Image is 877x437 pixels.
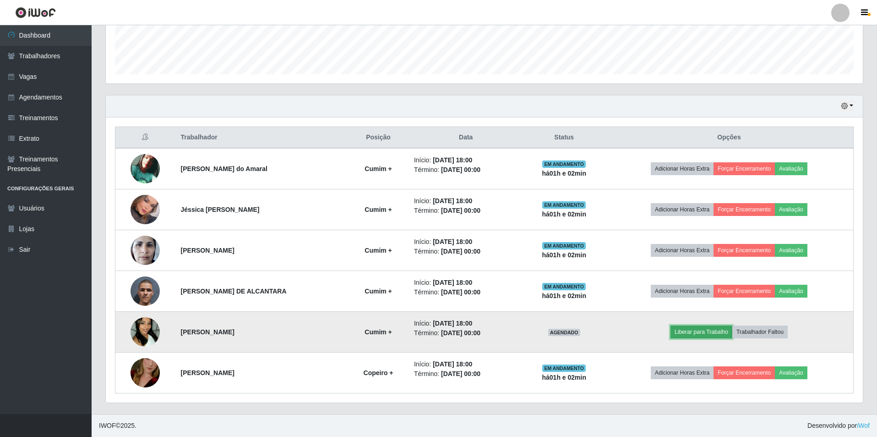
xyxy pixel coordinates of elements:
li: Início: [414,155,518,165]
strong: há 01 h e 02 min [542,170,586,177]
th: Posição [348,127,409,149]
strong: Cumim + [365,206,392,213]
th: Status [523,127,605,149]
time: [DATE] 00:00 [441,248,480,255]
span: EM ANDAMENTO [542,160,586,168]
button: Avaliação [775,285,807,298]
time: [DATE] 18:00 [433,238,472,245]
span: EM ANDAMENTO [542,201,586,209]
strong: há 01 h e 02 min [542,210,586,218]
time: [DATE] 00:00 [441,370,480,377]
button: Adicionar Horas Extra [651,162,714,175]
strong: [PERSON_NAME] DE ALCANTARA [181,288,287,295]
strong: há 01 h e 02 min [542,251,586,259]
button: Adicionar Horas Extra [651,285,714,298]
strong: há 01 h e 02 min [542,374,586,381]
button: Avaliação [775,203,807,216]
time: [DATE] 18:00 [433,320,472,327]
time: [DATE] 00:00 [441,288,480,296]
time: [DATE] 18:00 [433,279,472,286]
strong: [PERSON_NAME] do Amaral [181,165,267,172]
strong: Cumim + [365,288,392,295]
span: EM ANDAMENTO [542,242,586,249]
span: Desenvolvido por [807,421,870,431]
button: Forçar Encerramento [714,285,775,298]
time: [DATE] 18:00 [433,197,472,205]
button: Forçar Encerramento [714,203,775,216]
strong: Cumim + [365,247,392,254]
li: Término: [414,328,518,338]
strong: [PERSON_NAME] [181,247,234,254]
span: AGENDADO [548,329,580,336]
button: Liberar para Trabalho [670,326,732,338]
li: Início: [414,319,518,328]
a: iWof [857,422,870,429]
th: Opções [605,127,854,149]
img: 1743267805927.jpeg [131,306,160,358]
span: IWOF [99,422,116,429]
button: Adicionar Horas Extra [651,244,714,257]
span: EM ANDAMENTO [542,283,586,290]
img: 1694453886302.jpeg [131,231,160,270]
strong: Jéssica [PERSON_NAME] [181,206,260,213]
time: [DATE] 00:00 [441,166,480,173]
li: Término: [414,369,518,379]
img: 1752940593841.jpeg [131,189,160,231]
img: CoreUI Logo [15,7,56,18]
strong: Cumim + [365,165,392,172]
button: Adicionar Horas Extra [651,203,714,216]
li: Início: [414,196,518,206]
strong: [PERSON_NAME] [181,369,234,376]
li: Término: [414,206,518,216]
strong: Copeiro + [364,369,393,376]
li: Início: [414,278,518,288]
button: Forçar Encerramento [714,162,775,175]
li: Término: [414,165,518,175]
li: Início: [414,360,518,369]
img: 1699061464365.jpeg [131,347,160,399]
button: Forçar Encerramento [714,244,775,257]
strong: há 01 h e 02 min [542,292,586,299]
th: Data [409,127,523,149]
span: EM ANDAMENTO [542,365,586,372]
img: 1671317800935.jpeg [131,154,160,183]
button: Forçar Encerramento [714,366,775,379]
strong: Cumim + [365,328,392,336]
strong: [PERSON_NAME] [181,328,234,336]
button: Trabalhador Faltou [732,326,788,338]
button: Avaliação [775,244,807,257]
li: Término: [414,288,518,297]
time: [DATE] 00:00 [441,329,480,337]
th: Trabalhador [175,127,349,149]
time: [DATE] 00:00 [441,207,480,214]
time: [DATE] 18:00 [433,156,472,164]
img: 1730850583959.jpeg [131,265,160,317]
span: © 2025 . [99,421,136,431]
li: Término: [414,247,518,256]
time: [DATE] 18:00 [433,360,472,368]
button: Avaliação [775,366,807,379]
li: Início: [414,237,518,247]
button: Adicionar Horas Extra [651,366,714,379]
button: Avaliação [775,162,807,175]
